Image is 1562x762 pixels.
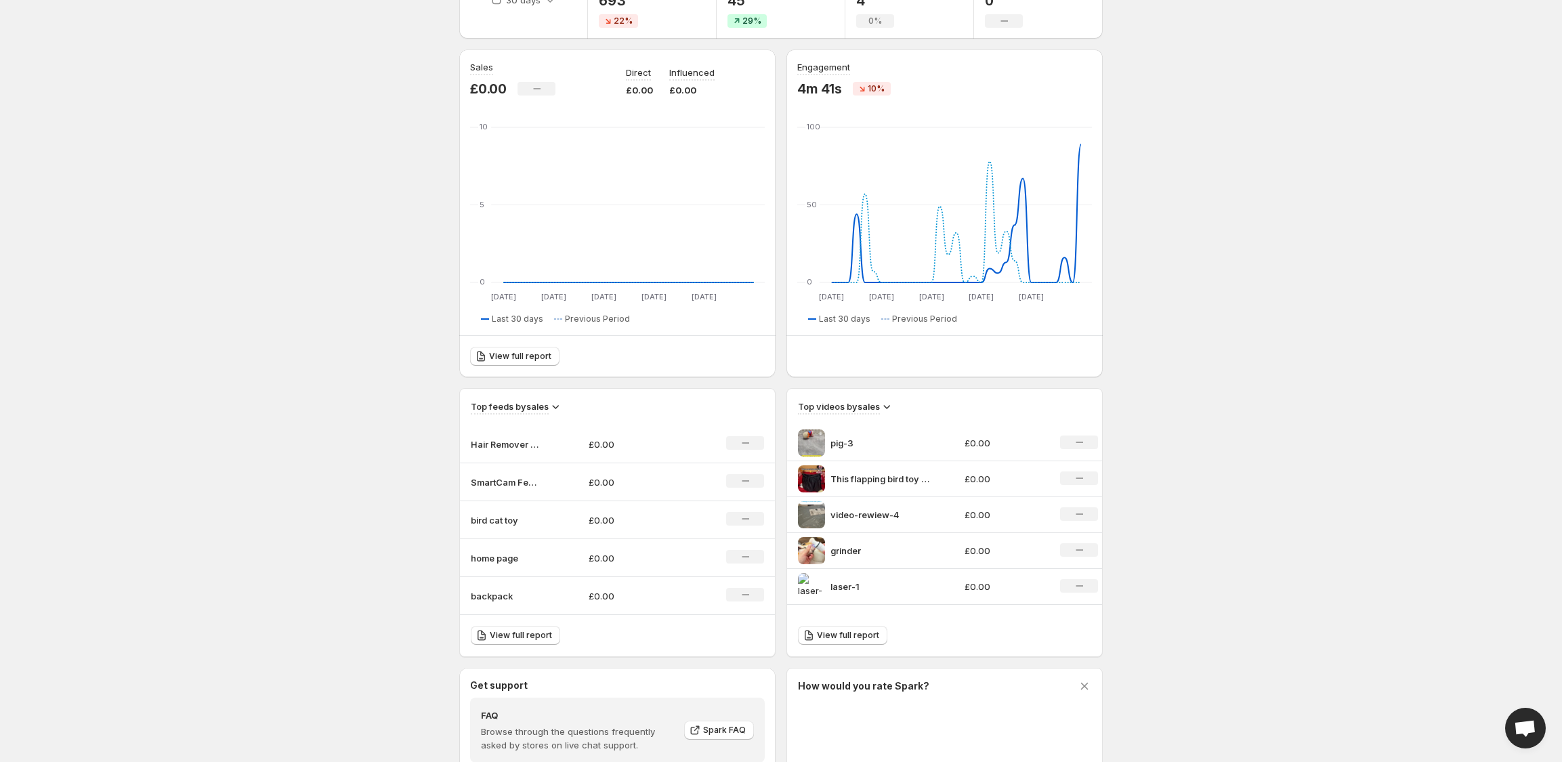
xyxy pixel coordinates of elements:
[965,436,1044,450] p: £0.00
[471,475,539,489] p: SmartCam Feeder
[1505,708,1546,748] a: Open chat
[471,513,539,527] p: bird cat toy
[591,292,616,301] text: [DATE]
[830,580,932,593] p: laser-1
[614,16,633,26] span: 22%
[969,292,994,301] text: [DATE]
[589,475,685,489] p: £0.00
[830,436,932,450] p: pig-3
[641,292,667,301] text: [DATE]
[626,66,651,79] p: Direct
[470,60,493,74] h3: Sales
[798,679,929,693] h3: How would you rate Spark?
[492,314,543,324] span: Last 30 days
[480,277,485,287] text: 0
[965,580,1044,593] p: £0.00
[565,314,630,324] span: Previous Period
[489,351,551,362] span: View full report
[589,551,685,565] p: £0.00
[471,438,539,451] p: Hair Remover Gloves
[830,544,932,557] p: grinder
[589,513,685,527] p: £0.00
[819,292,844,301] text: [DATE]
[892,314,957,324] span: Previous Period
[868,83,885,94] span: 10%
[965,472,1044,486] p: £0.00
[490,630,552,641] span: View full report
[798,400,880,413] h3: Top videos by sales
[589,589,685,603] p: £0.00
[868,16,882,26] span: 0%
[470,81,507,97] p: £0.00
[919,292,944,301] text: [DATE]
[798,537,825,564] img: grinder
[481,725,675,752] p: Browse through the questions frequently asked by stores on live chat support.
[798,501,825,528] img: video-rewiew-4
[807,277,812,287] text: 0
[798,429,825,457] img: pig-3
[807,122,820,131] text: 100
[541,292,566,301] text: [DATE]
[491,292,516,301] text: [DATE]
[471,400,549,413] h3: Top feeds by sales
[703,725,746,736] span: Spark FAQ
[798,465,825,492] img: This flapping bird toy for cats Proper chaos Right I wasnt expecting much from another cat toy Bu...
[869,292,894,301] text: [DATE]
[830,508,932,522] p: video-rewiew-4
[819,314,870,324] span: Last 30 days
[830,472,932,486] p: This flapping bird toy for cats Proper chaos Right I wasnt expecting much from another cat toy Bu...
[589,438,685,451] p: £0.00
[742,16,761,26] span: 29%
[1019,292,1044,301] text: [DATE]
[470,679,528,692] h3: Get support
[965,508,1044,522] p: £0.00
[471,589,539,603] p: backpack
[817,630,879,641] span: View full report
[692,292,717,301] text: [DATE]
[807,200,817,209] text: 50
[626,83,653,97] p: £0.00
[669,66,715,79] p: Influenced
[798,626,887,645] a: View full report
[480,200,484,209] text: 5
[669,83,715,97] p: £0.00
[684,721,754,740] a: Spark FAQ
[480,122,488,131] text: 10
[471,626,560,645] a: View full report
[798,573,825,600] img: laser-1
[470,347,560,366] a: View full report
[965,544,1044,557] p: £0.00
[481,708,675,722] h4: FAQ
[797,81,842,97] p: 4m 41s
[797,60,850,74] h3: Engagement
[471,551,539,565] p: home page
